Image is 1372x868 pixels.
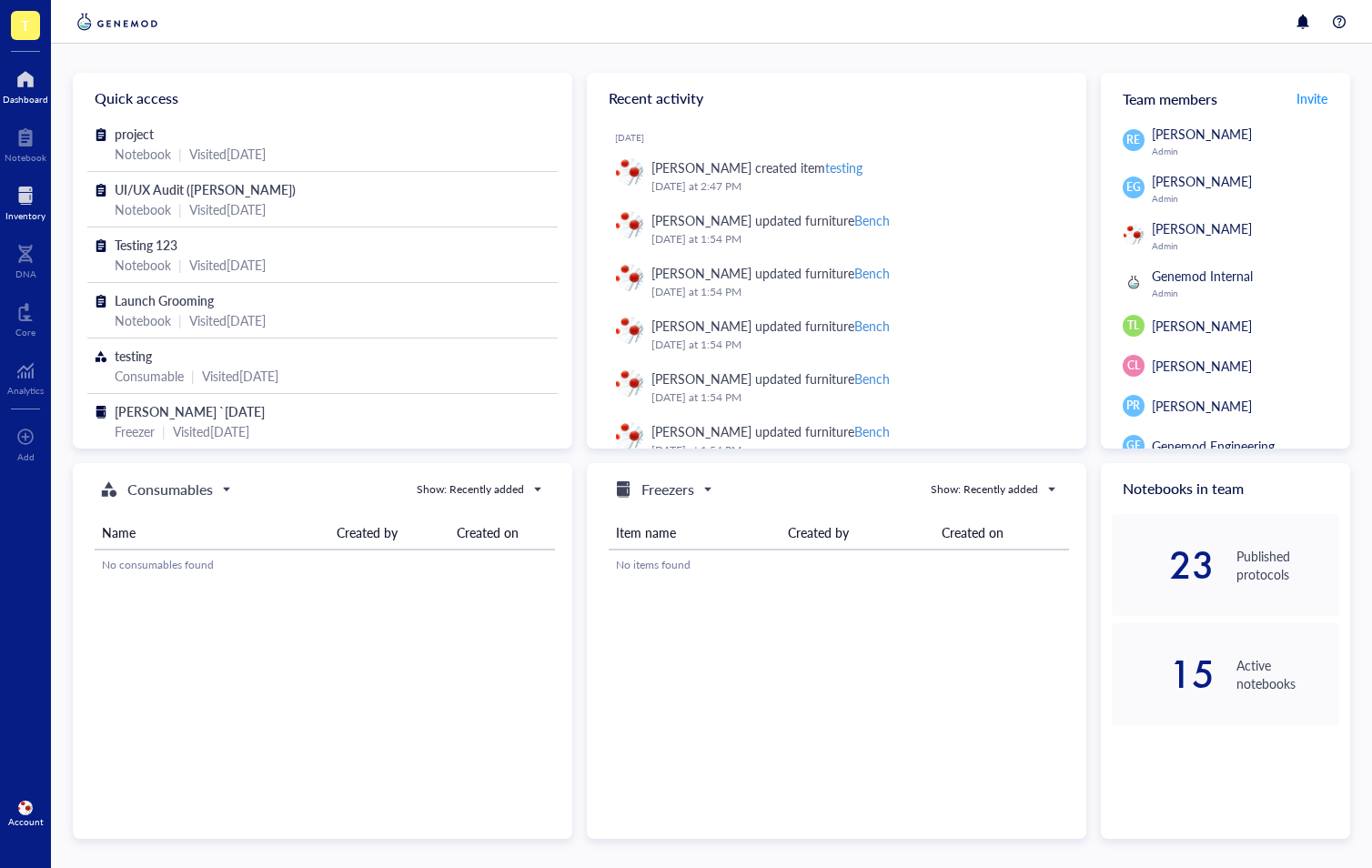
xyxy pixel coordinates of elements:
span: [PERSON_NAME] [1152,397,1252,415]
div: | [162,421,166,441]
div: Active notebooks [1236,656,1339,692]
img: 0d38a47e-085d-4ae2-a406-c371b58e94d9.jpeg [1124,225,1144,245]
div: Admin [1152,240,1339,251]
img: 4bf2238b-a8f3-4481-b49a-d9340cf6e548.jpeg [1124,272,1144,292]
a: [PERSON_NAME] updated furnitureBench[DATE] at 1:54 PM [601,414,1072,467]
div: [DATE] [615,132,1072,143]
span: testing [115,347,152,365]
th: Created by [781,516,934,550]
span: T [21,14,30,36]
a: [PERSON_NAME] updated furnitureBench[DATE] at 1:54 PM [601,361,1072,414]
span: UI/UX Audit ([PERSON_NAME]) [115,180,296,198]
span: [PERSON_NAME] [1152,219,1252,237]
div: [PERSON_NAME] updated furniture [651,368,890,389]
div: Add [17,451,35,462]
div: [DATE] at 1:54 PM [651,230,1057,248]
th: Item name [609,516,781,550]
div: Team members [1101,73,1350,124]
div: | [178,310,182,330]
div: Consumable [115,366,184,386]
div: Show: Recently added [417,481,524,498]
th: Created on [934,516,1069,550]
span: Invite [1296,89,1327,107]
div: | [178,144,182,164]
div: 23 [1112,550,1215,580]
h5: Consumables [127,479,213,500]
img: 0d38a47e-085d-4ae2-a406-c371b58e94d9.jpeg [616,158,643,186]
span: project [115,125,154,143]
div: | [191,366,195,386]
span: RE [1126,132,1140,148]
img: 0d38a47e-085d-4ae2-a406-c371b58e94d9.jpeg [616,369,643,397]
span: PR [1126,398,1140,414]
div: [PERSON_NAME] created item [651,157,863,177]
div: DNA [15,268,36,279]
div: [DATE] at 2:47 PM [651,177,1057,196]
div: No items found [616,557,1062,573]
a: Dashboard [3,65,48,105]
div: Freezer [115,421,155,441]
div: Notebook [115,199,171,219]
div: Bench [854,317,890,335]
th: Name [95,516,329,550]
span: [PERSON_NAME] [1152,172,1252,190]
span: GE [1126,438,1141,454]
div: Quick access [73,73,572,124]
div: Notebooks in team [1101,463,1350,514]
span: TL [1127,318,1139,334]
div: Admin [1152,146,1339,156]
th: Created on [449,516,555,550]
span: Launch Grooming [115,291,214,309]
a: Notebook [5,123,46,163]
div: No consumables found [102,557,548,573]
div: Published protocols [1236,547,1339,583]
div: Visited [DATE] [202,366,278,386]
div: Notebook [115,144,171,164]
a: Analytics [7,356,44,396]
div: Show: Recently added [931,481,1038,498]
div: Admin [1152,193,1339,204]
div: Visited [DATE] [189,144,266,164]
span: EG [1126,179,1141,196]
a: Inventory [5,181,45,221]
div: Notebook [5,152,46,163]
div: Analytics [7,385,44,396]
span: Genemod Engineering [1152,437,1275,455]
button: Invite [1296,84,1328,113]
div: | [178,199,182,219]
img: genemod-logo [73,11,162,33]
a: [PERSON_NAME] updated furnitureBench[DATE] at 1:54 PM [601,308,1072,361]
img: 0d38a47e-085d-4ae2-a406-c371b58e94d9.jpeg [616,264,643,291]
div: Notebook [115,255,171,275]
div: [DATE] at 1:54 PM [651,389,1057,407]
img: 0d38a47e-085d-4ae2-a406-c371b58e94d9.jpeg [18,801,33,815]
div: | [178,255,182,275]
div: Notebook [115,310,171,330]
div: Recent activity [587,73,1086,124]
h5: Freezers [641,479,694,500]
div: Visited [DATE] [189,310,266,330]
div: Visited [DATE] [189,255,266,275]
span: Testing 123 [115,236,177,254]
div: [PERSON_NAME] updated furniture [651,316,890,336]
div: Dashboard [3,94,48,105]
img: 0d38a47e-085d-4ae2-a406-c371b58e94d9.jpeg [616,211,643,238]
div: [PERSON_NAME] updated furniture [651,263,890,283]
img: 0d38a47e-085d-4ae2-a406-c371b58e94d9.jpeg [616,317,643,344]
a: [PERSON_NAME] updated furnitureBench[DATE] at 1:54 PM [601,256,1072,308]
a: DNA [15,239,36,279]
a: [PERSON_NAME] created itemtesting[DATE] at 2:47 PM [601,150,1072,203]
div: testing [825,158,863,177]
div: Visited [DATE] [189,199,266,219]
div: Bench [854,369,890,388]
th: Created by [329,516,449,550]
span: Genemod Internal [1152,267,1253,285]
span: [PERSON_NAME] [1152,317,1252,335]
a: [PERSON_NAME] updated furnitureBench[DATE] at 1:54 PM [601,203,1072,256]
div: Visited [DATE] [173,421,249,441]
div: 15 [1112,660,1215,689]
a: Core [15,298,35,338]
span: CL [1127,358,1140,374]
div: Account [8,816,44,827]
